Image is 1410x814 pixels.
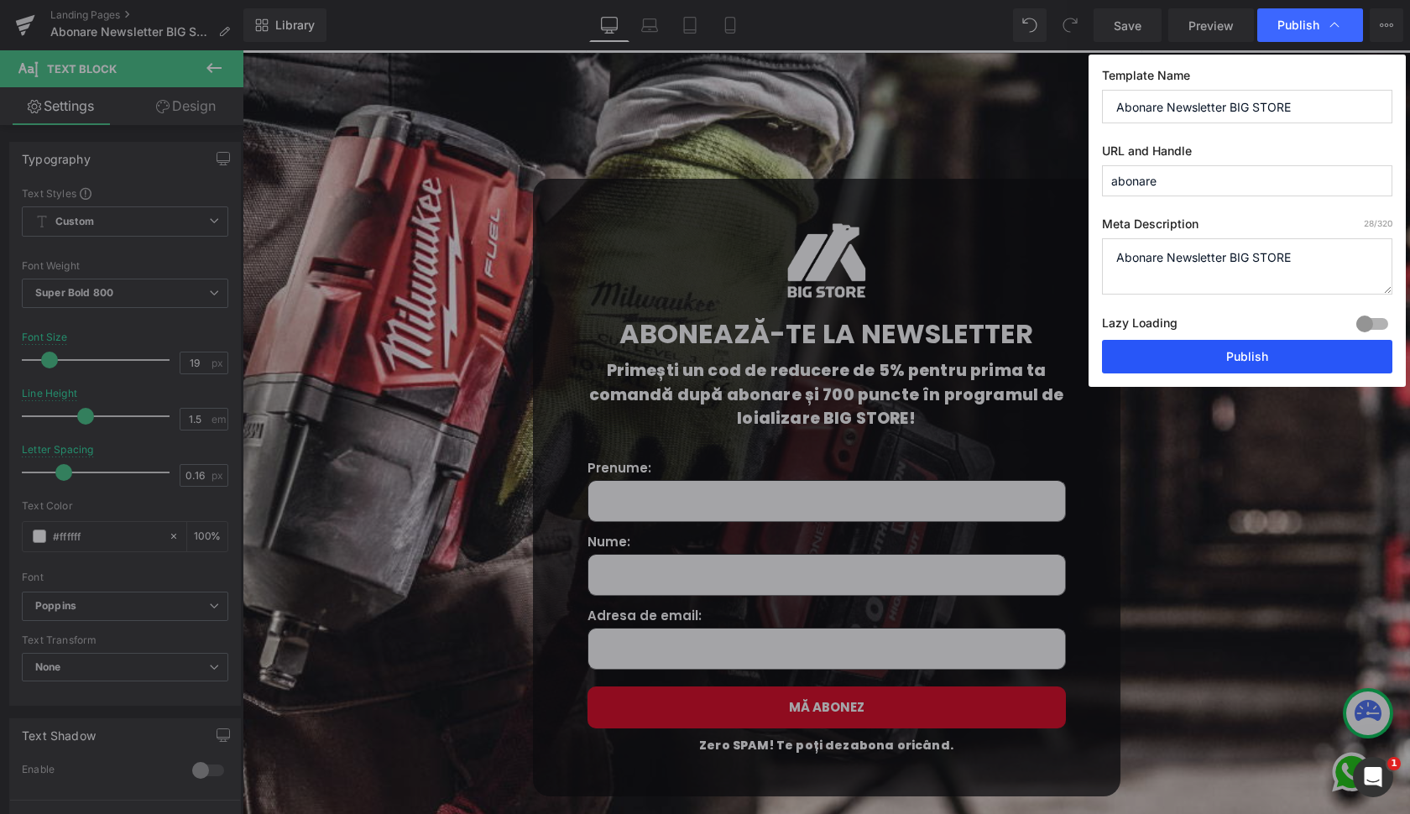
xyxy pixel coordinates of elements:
button: MĂ ABONEZ [345,636,823,678]
p: Adresa de email: [345,554,823,577]
font: Zero SPAM! Te poți dezabona oricând. [457,686,711,703]
p: Nume: [345,480,823,504]
iframe: Intercom live chat [1353,757,1393,797]
label: URL and Handle [1102,143,1392,165]
label: Lazy Loading [1102,312,1178,340]
p: Primești un cod de reducere de 5% pentru prima ta comandă după abonare și 700 puncte în programul... [345,309,823,381]
span: 1 [1387,757,1401,770]
span: /320 [1364,218,1392,228]
span: Publish [1277,18,1319,33]
font: Abonează-te la newsletter [377,264,791,302]
span: 28 [1364,218,1374,228]
textarea: Abonare Newsletter BIG STORE [1102,238,1392,295]
label: Meta Description [1102,217,1392,238]
p: Prenume: [345,406,823,430]
label: Template Name [1102,68,1392,90]
button: Publish [1102,340,1392,373]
